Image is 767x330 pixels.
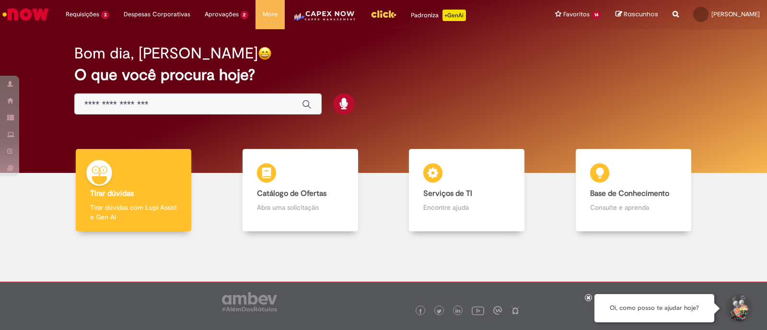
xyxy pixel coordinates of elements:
[90,189,134,198] b: Tirar dúvidas
[594,294,714,322] div: Oi, como posso te ajudar hoje?
[383,149,550,232] a: Serviços de TI Encontre ajuda
[455,308,460,314] img: logo_footer_linkedin.png
[590,203,677,212] p: Consulte e aprenda
[371,7,396,21] img: click_logo_yellow_360x200.png
[511,306,520,315] img: logo_footer_naosei.png
[724,294,753,323] button: Iniciar Conversa de Suporte
[437,309,442,314] img: logo_footer_twitter.png
[257,189,326,198] b: Catálogo de Ofertas
[616,10,658,19] a: Rascunhos
[493,306,502,315] img: logo_footer_workplace.png
[711,10,760,18] span: [PERSON_NAME]
[472,304,484,317] img: logo_footer_youtube.png
[205,10,239,19] span: Aprovações
[258,46,272,60] img: happy-face.png
[74,67,693,83] h2: O que você procura hoje?
[257,203,344,212] p: Abra uma solicitação
[590,189,669,198] b: Base de Conhecimento
[222,292,277,311] img: logo_footer_ambev_rotulo_gray.png
[241,11,249,19] span: 2
[74,45,258,62] h2: Bom dia, [PERSON_NAME]
[442,10,466,21] p: +GenAi
[263,10,278,19] span: More
[101,11,109,19] span: 3
[1,5,50,24] img: ServiceNow
[592,11,601,19] span: 14
[411,10,466,21] div: Padroniza
[292,10,356,29] img: CapexLogo5.png
[50,149,217,232] a: Tirar dúvidas Tirar dúvidas com Lupi Assist e Gen Ai
[423,189,472,198] b: Serviços de TI
[423,203,510,212] p: Encontre ajuda
[217,149,384,232] a: Catálogo de Ofertas Abra uma solicitação
[550,149,717,232] a: Base de Conhecimento Consulte e aprenda
[418,309,423,314] img: logo_footer_facebook.png
[624,10,658,19] span: Rascunhos
[124,10,190,19] span: Despesas Corporativas
[90,203,177,222] p: Tirar dúvidas com Lupi Assist e Gen Ai
[563,10,590,19] span: Favoritos
[66,10,99,19] span: Requisições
